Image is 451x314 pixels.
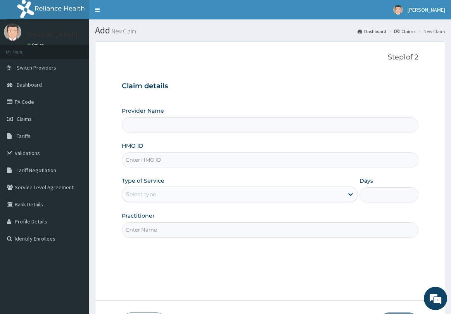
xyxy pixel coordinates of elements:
span: Tariffs [17,133,31,140]
p: [PERSON_NAME] [27,31,78,38]
h3: Claim details [122,82,419,91]
span: Claims [17,115,32,122]
label: HMO ID [122,142,143,150]
label: Practitioner [122,212,155,220]
label: Type of Service [122,177,164,185]
span: Switch Providers [17,64,56,71]
img: User Image [393,5,403,15]
li: New Claim [416,28,445,35]
span: Dashboard [17,81,42,88]
span: Tariff Negotiation [17,167,56,174]
label: Days [359,177,373,185]
input: Enter HMO ID [122,152,419,167]
h1: Add [95,25,445,35]
a: Dashboard [358,28,386,35]
a: Online [27,42,46,48]
p: Step 1 of 2 [122,53,419,62]
span: [PERSON_NAME] [408,6,445,13]
input: Enter Name [122,222,419,237]
a: Claims [394,28,415,35]
img: User Image [4,23,21,41]
label: Provider Name [122,107,164,115]
div: Select type [126,190,156,198]
small: New Claim [110,28,136,34]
